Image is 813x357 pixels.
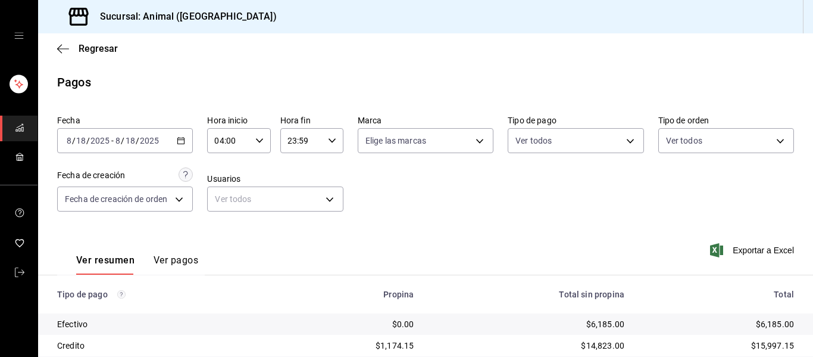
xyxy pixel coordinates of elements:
[280,116,343,125] label: Hora fin
[90,10,277,24] h3: Sucursal: Animal ([GEOGRAPHIC_DATA])
[14,31,24,41] button: open drawer
[57,43,118,54] button: Regresar
[643,318,794,330] div: $6,185.00
[666,135,702,147] span: Ver todos
[90,136,110,145] input: ----
[57,73,91,91] div: Pagos
[121,136,124,145] span: /
[76,254,135,275] button: Ver resumen
[712,243,794,257] button: Exportar a Excel
[57,290,271,299] div: Tipo de pago
[508,116,643,125] label: Tipo de pago
[207,187,343,212] div: Ver todos
[57,318,271,330] div: Efectivo
[79,43,118,54] span: Regresar
[290,318,414,330] div: $0.00
[57,340,271,352] div: Credito
[433,290,624,299] div: Total sin propina
[65,193,167,205] span: Fecha de creación de orden
[290,290,414,299] div: Propina
[290,340,414,352] div: $1,174.15
[365,135,426,147] span: Elige las marcas
[57,116,193,125] label: Fecha
[433,340,624,352] div: $14,823.00
[515,135,552,147] span: Ver todos
[76,136,86,145] input: --
[117,290,126,299] svg: Los pagos realizados con Pay y otras terminales son montos brutos.
[115,136,121,145] input: --
[643,290,794,299] div: Total
[76,254,198,275] div: navigation tabs
[111,136,114,145] span: -
[139,136,160,145] input: ----
[433,318,624,330] div: $6,185.00
[72,136,76,145] span: /
[358,116,493,125] label: Marca
[136,136,139,145] span: /
[207,175,343,183] label: Usuarios
[57,169,125,182] div: Fecha de creación
[66,136,72,145] input: --
[86,136,90,145] span: /
[207,116,270,125] label: Hora inicio
[658,116,794,125] label: Tipo de orden
[125,136,136,145] input: --
[643,340,794,352] div: $15,997.15
[154,254,198,275] button: Ver pagos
